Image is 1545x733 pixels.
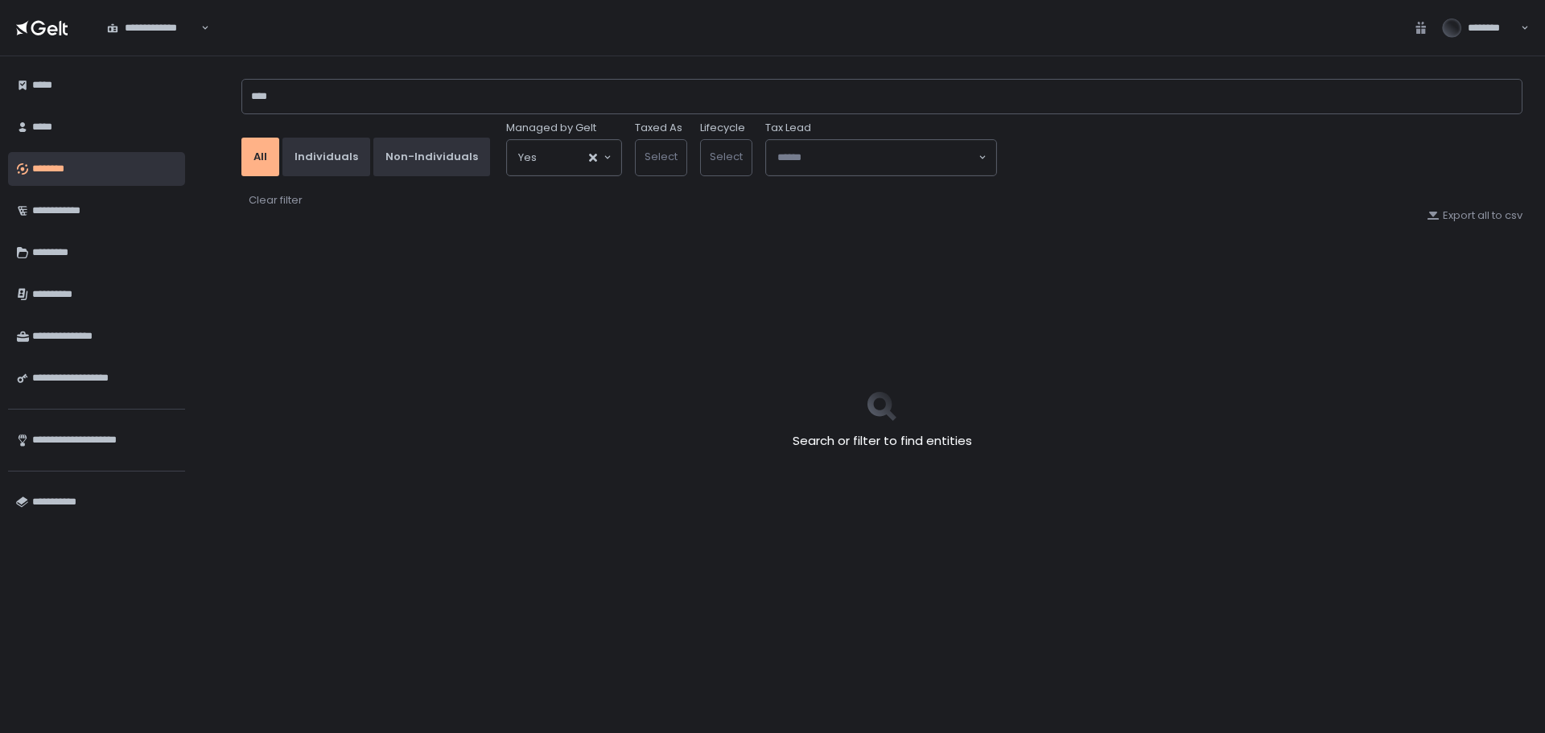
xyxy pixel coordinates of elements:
[1427,208,1522,223] button: Export all to csv
[253,150,267,164] div: All
[282,138,370,176] button: Individuals
[537,150,587,166] input: Search for option
[766,140,996,175] div: Search for option
[635,121,682,135] label: Taxed As
[507,140,621,175] div: Search for option
[700,121,745,135] label: Lifecycle
[295,150,358,164] div: Individuals
[765,121,811,135] span: Tax Lead
[710,149,743,164] span: Select
[385,150,478,164] div: Non-Individuals
[199,20,200,36] input: Search for option
[777,150,977,166] input: Search for option
[589,154,597,162] button: Clear Selected
[241,138,279,176] button: All
[248,192,303,208] button: Clear filter
[249,193,303,208] div: Clear filter
[373,138,490,176] button: Non-Individuals
[97,11,209,45] div: Search for option
[506,121,596,135] span: Managed by Gelt
[645,149,678,164] span: Select
[518,150,537,166] span: Yes
[793,432,972,451] h2: Search or filter to find entities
